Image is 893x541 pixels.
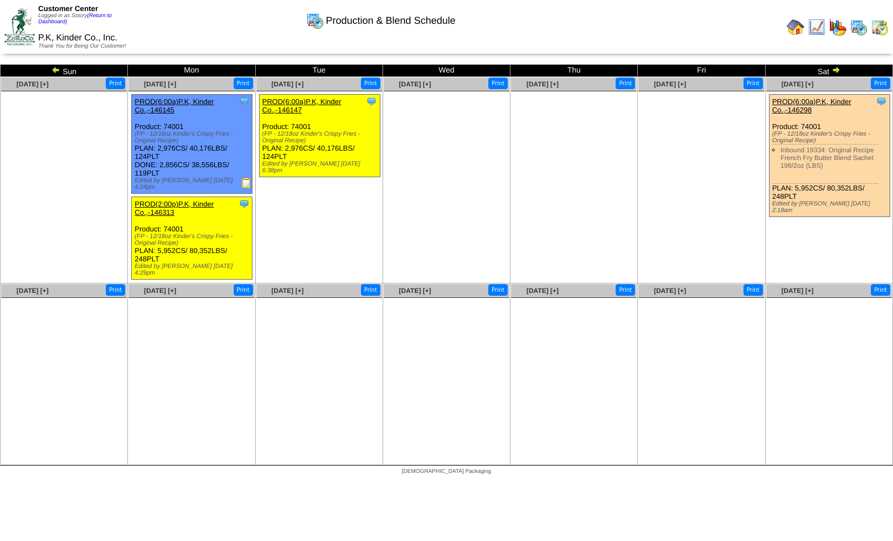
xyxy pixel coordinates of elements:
[526,287,559,295] a: [DATE] [+]
[38,13,112,25] span: Logged in as Sstory
[135,131,252,144] div: (FP - 12/18oz Kinder's Crispy Fries - Original Recipe)
[135,233,252,246] div: (FP - 12/18oz Kinder's Crispy Fries - Original Recipe)
[239,198,250,209] img: Tooltip
[106,78,125,89] button: Print
[781,287,813,295] a: [DATE] [+]
[402,468,491,475] span: [DEMOGRAPHIC_DATA] Packaging
[241,177,252,188] img: Production Report
[135,177,252,190] div: Edited by [PERSON_NAME] [DATE] 4:24pm
[781,80,813,88] a: [DATE] [+]
[383,65,510,77] td: Wed
[38,13,112,25] a: (Return to Dashboard)
[38,33,117,43] span: P.K, Kinder Co., Inc.
[399,80,431,88] a: [DATE] [+]
[488,284,508,296] button: Print
[234,78,253,89] button: Print
[51,65,60,74] img: arrowleft.gif
[871,284,890,296] button: Print
[132,95,252,194] div: Product: 74001 PLAN: 2,976CS / 40,176LBS / 124PLT DONE: 2,856CS / 38,556LBS / 119PLT
[262,97,342,114] a: PROD(6:00a)P.K, Kinder Co.,-146147
[769,95,890,217] div: Product: 74001 PLAN: 5,952CS / 80,352LBS / 248PLT
[744,78,763,89] button: Print
[765,65,892,77] td: Sat
[271,287,303,295] a: [DATE] [+]
[1,65,128,77] td: Sun
[262,131,380,144] div: (FP - 12/18oz Kinder's Crispy Fries - Original Recipe)
[361,284,380,296] button: Print
[871,78,890,89] button: Print
[772,131,890,144] div: (FP - 12/18oz Kinder's Crispy Fries - Original Recipe)
[808,18,825,36] img: line_graph.gif
[654,287,686,295] a: [DATE] [+]
[832,65,840,74] img: arrowright.gif
[135,263,252,276] div: Edited by [PERSON_NAME] [DATE] 4:29pm
[255,65,383,77] td: Tue
[850,18,868,36] img: calendarprod.gif
[144,80,176,88] a: [DATE] [+]
[616,284,635,296] button: Print
[366,96,377,107] img: Tooltip
[638,65,765,77] td: Fri
[772,200,890,214] div: Edited by [PERSON_NAME] [DATE] 2:18am
[781,146,874,169] a: Inbound 19334: Original Recipe French Fry Butter Blend Sachet 198/2oz (LBS)
[399,287,431,295] a: [DATE] [+]
[829,18,846,36] img: graph.gif
[234,284,253,296] button: Print
[744,284,763,296] button: Print
[871,18,889,36] img: calendarinout.gif
[876,96,887,107] img: Tooltip
[488,78,508,89] button: Print
[144,287,176,295] a: [DATE] [+]
[510,65,638,77] td: Thu
[306,12,324,29] img: calendarprod.gif
[326,15,456,27] span: Production & Blend Schedule
[38,43,126,49] span: Thank You for Being Our Customer!
[17,287,49,295] a: [DATE] [+]
[526,80,559,88] a: [DATE] [+]
[654,80,686,88] a: [DATE] [+]
[262,161,380,174] div: Edited by [PERSON_NAME] [DATE] 6:38pm
[361,78,380,89] button: Print
[17,80,49,88] a: [DATE] [+]
[106,284,125,296] button: Print
[135,97,214,114] a: PROD(6:00a)P.K, Kinder Co.,-146145
[128,65,255,77] td: Mon
[271,80,303,88] a: [DATE] [+]
[787,18,804,36] img: home.gif
[132,197,252,280] div: Product: 74001 PLAN: 5,952CS / 80,352LBS / 248PLT
[616,78,635,89] button: Print
[239,96,250,107] img: Tooltip
[38,4,98,13] span: Customer Center
[259,95,380,177] div: Product: 74001 PLAN: 2,976CS / 40,176LBS / 124PLT
[135,200,214,217] a: PROD(2:00p)P.K, Kinder Co.,-146313
[772,97,851,114] a: PROD(6:00a)P.K, Kinder Co.,-146298
[4,8,35,45] img: ZoRoCo_Logo(Green%26Foil)%20jpg.webp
